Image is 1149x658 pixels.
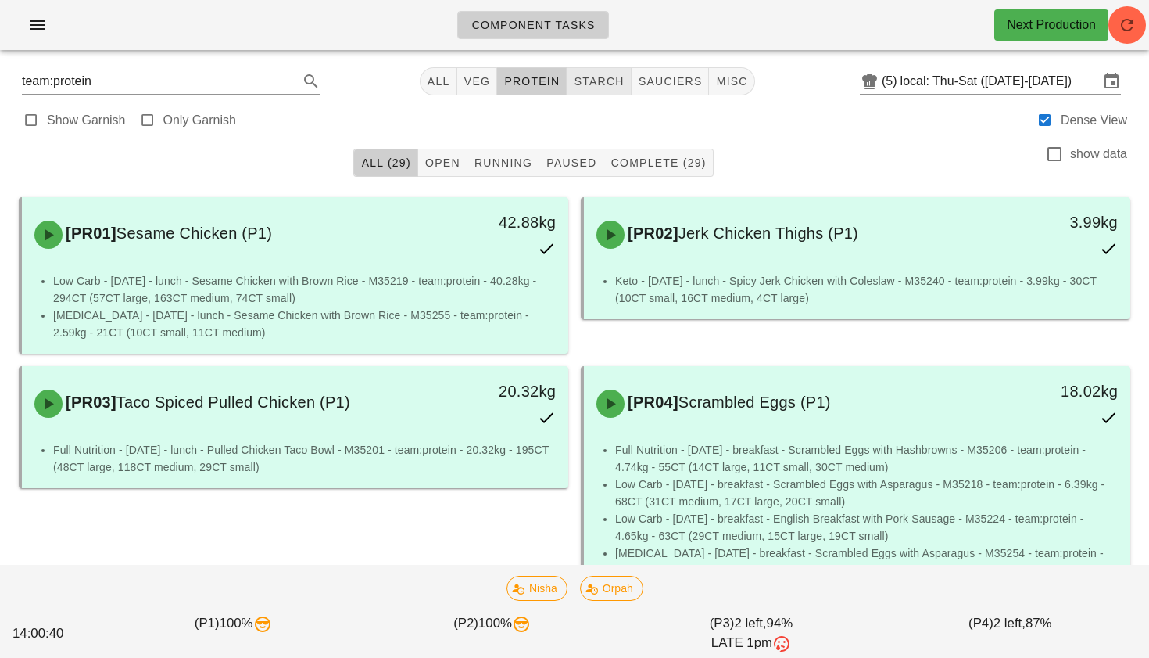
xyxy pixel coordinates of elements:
button: starch [567,67,631,95]
span: Scrambled Eggs (P1) [678,394,831,411]
span: Taco Spiced Pulled Chicken (P1) [116,394,350,411]
span: All (29) [360,156,410,169]
span: misc [715,75,747,88]
label: Only Garnish [163,113,236,128]
button: All [420,67,457,95]
a: Component Tasks [457,11,608,39]
li: [MEDICAL_DATA] - [DATE] - lunch - Sesame Chicken with Brown Rice - M35255 - team:protein - 2.59kg... [53,307,556,341]
div: 3.99kg [1001,210,1118,235]
span: Paused [546,156,596,169]
button: sauciers [632,67,710,95]
div: LATE 1pm [625,633,877,653]
div: (P4) 87% [881,610,1140,656]
span: sauciers [638,75,703,88]
div: (P2) 100% [363,610,621,656]
span: Open [424,156,460,169]
div: (P3) 94% [621,610,880,656]
button: protein [497,67,567,95]
div: (5) [882,74,900,89]
span: Complete (29) [610,156,706,169]
span: veg [464,75,491,88]
div: 42.88kg [439,210,556,235]
span: Orpah [589,577,632,600]
span: Sesame Chicken (P1) [116,225,272,242]
span: All [427,75,450,88]
li: Full Nutrition - [DATE] - breakfast - Scrambled Eggs with Hashbrowns - M35206 - team:protein - 4.... [615,441,1118,476]
li: Full Nutrition - [DATE] - lunch - Pulled Chicken Taco Bowl - M35201 - team:protein - 20.32kg - 19... [53,441,556,476]
button: Paused [539,149,603,177]
label: Show Garnish [47,113,126,128]
span: [PR04] [625,394,678,411]
li: Low Carb - [DATE] - breakfast - English Breakfast with Pork Sausage - M35224 - team:protein - 4.6... [615,510,1118,545]
li: Keto - [DATE] - lunch - Spicy Jerk Chicken with Coleslaw - M35240 - team:protein - 3.99kg - 30CT ... [615,272,1118,307]
span: protein [503,75,560,88]
span: 2 left, [734,616,766,631]
span: starch [573,75,624,88]
label: show data [1070,146,1127,162]
button: misc [709,67,754,95]
button: Complete (29) [603,149,713,177]
span: Running [474,156,532,169]
button: veg [457,67,498,95]
button: Running [467,149,539,177]
span: Jerk Chicken Thighs (P1) [678,225,858,242]
div: (P1) 100% [104,610,363,656]
span: [PR02] [625,225,678,242]
div: 18.02kg [1001,379,1118,404]
span: [PR01] [63,225,116,242]
button: Open [418,149,467,177]
span: Component Tasks [471,19,595,31]
button: All (29) [353,149,417,177]
div: 20.32kg [439,379,556,404]
li: Low Carb - [DATE] - lunch - Sesame Chicken with Brown Rice - M35219 - team:protein - 40.28kg - 29... [53,272,556,307]
li: Low Carb - [DATE] - breakfast - Scrambled Eggs with Asparagus - M35218 - team:protein - 6.39kg - ... [615,476,1118,510]
label: Dense View [1061,113,1127,128]
div: Next Production [1007,16,1096,34]
div: 14:00:40 [9,620,104,646]
li: [MEDICAL_DATA] - [DATE] - breakfast - Scrambled Eggs with Asparagus - M35254 - team:protein - 1.4... [615,545,1118,579]
span: [PR03] [63,394,116,411]
span: 2 left, [993,616,1026,631]
span: Nisha [517,577,557,600]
